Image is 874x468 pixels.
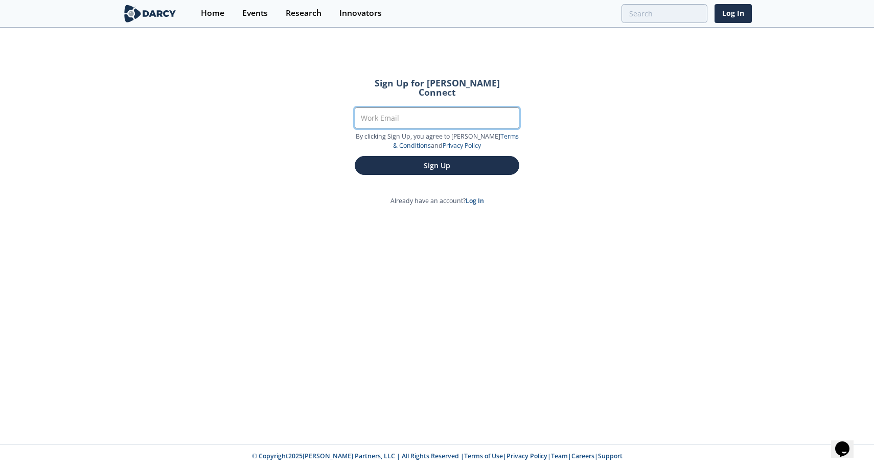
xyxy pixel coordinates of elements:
p: By clicking Sign Up, you agree to [PERSON_NAME] and [355,132,519,151]
a: Careers [571,452,594,460]
a: Privacy Policy [507,452,547,460]
div: Innovators [339,9,382,17]
img: logo-wide.svg [122,5,178,23]
div: Research [286,9,321,17]
h2: Sign Up for [PERSON_NAME] Connect [355,79,519,97]
iframe: chat widget [831,427,864,458]
div: Events [242,9,268,17]
p: © Copyright 2025 [PERSON_NAME] Partners, LLC | All Rights Reserved | | | | | [59,452,815,461]
button: Sign Up [355,156,519,175]
p: Already have an account? [340,196,534,206]
a: Team [551,452,568,460]
a: Terms of Use [464,452,503,460]
a: Log In [715,4,752,23]
a: Log In [466,196,484,205]
a: Privacy Policy [443,141,481,150]
input: Work Email [355,107,519,128]
a: Support [598,452,623,460]
a: Terms & Conditions [393,132,519,150]
input: Advanced Search [622,4,707,23]
div: Home [201,9,224,17]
